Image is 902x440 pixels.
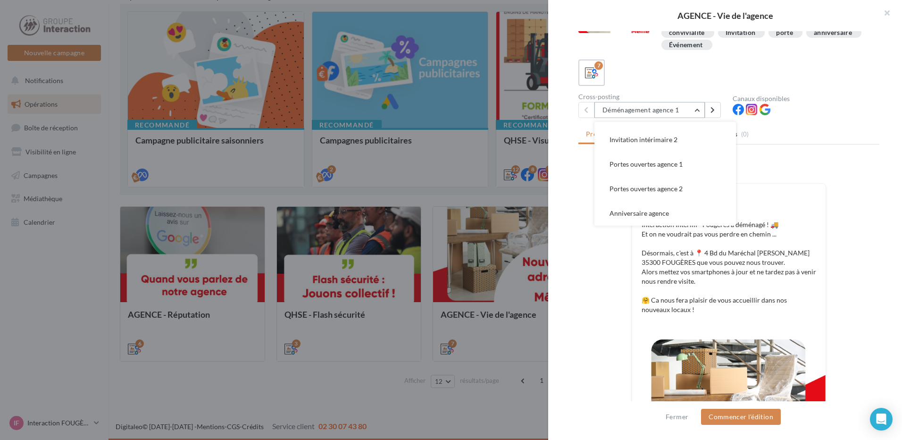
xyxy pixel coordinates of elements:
div: Canaux disponibles [733,95,879,102]
button: Portes ouvertes agence 2 [594,177,736,201]
div: Cross-posting [578,93,725,100]
span: Portes ouvertes agence 2 [610,185,683,193]
div: AGENCE - Vie de l'agence [563,11,887,20]
span: (0) [741,130,749,138]
div: Invitation [726,29,756,36]
p: Interaction Intérim - Fougeres a déménagé ! 🚚 Et on ne voudrait pas vous perdre en chemin ... Dés... [642,220,816,314]
span: Anniversaire agence [610,209,669,217]
button: Invitation intérimaire 2 [594,127,736,152]
button: Commencer l'édition [701,409,781,425]
button: Fermer [662,411,692,423]
div: anniversaire [814,29,852,36]
div: convivialité [669,29,705,36]
button: Anniversaire agence [594,201,736,226]
button: Déménagement agence 1 [594,102,705,118]
div: 7 [594,61,603,70]
div: Open Intercom Messenger [870,408,893,431]
span: Invitation intérimaire 2 [610,135,677,144]
div: porte [776,29,793,36]
button: Portes ouvertes agence 1 [594,152,736,177]
div: Événement [669,42,703,49]
span: Portes ouvertes agence 1 [610,160,683,168]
